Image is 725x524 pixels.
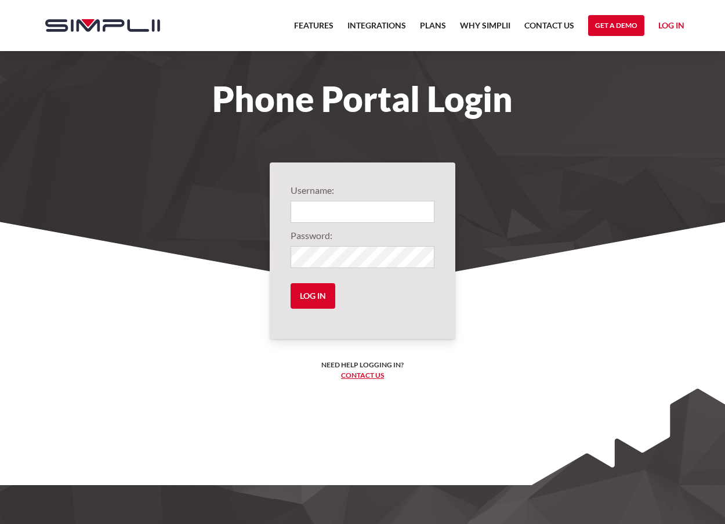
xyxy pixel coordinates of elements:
h1: Phone Portal Login [34,86,691,111]
label: Password: [291,229,434,243]
a: Features [294,19,333,39]
a: Contact US [524,19,574,39]
label: Username: [291,183,434,197]
a: Get a Demo [588,15,644,36]
img: Simplii [45,19,160,32]
form: Login [291,183,434,318]
a: Why Simplii [460,19,510,39]
a: Plans [420,19,446,39]
input: Log in [291,283,335,309]
h6: Need help logging in? ‍ [321,360,404,381]
a: Log in [658,19,684,36]
a: Contact us [341,371,384,380]
a: Integrations [347,19,406,39]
